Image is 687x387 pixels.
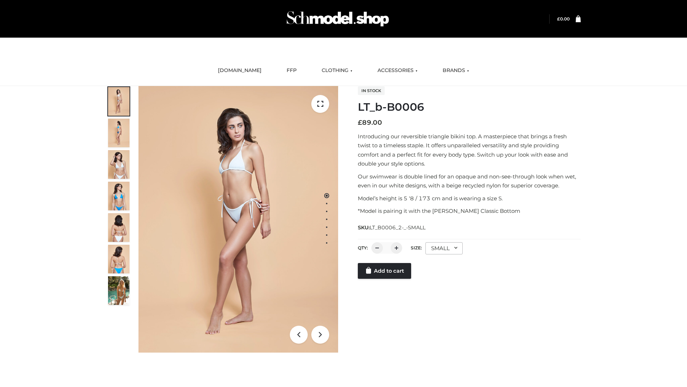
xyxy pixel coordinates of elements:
h1: LT_b-B0006 [358,101,581,114]
bdi: 0.00 [557,16,570,21]
label: Size: [411,245,422,250]
a: BRANDS [437,63,474,78]
label: QTY: [358,245,368,250]
a: FFP [281,63,302,78]
bdi: 89.00 [358,119,382,126]
p: Introducing our reversible triangle bikini top. A masterpiece that brings a fresh twist to a time... [358,132,581,168]
img: ArielClassicBikiniTop_CloudNine_AzureSky_OW114ECO_4-scaled.jpg [108,182,130,210]
img: ArielClassicBikiniTop_CloudNine_AzureSky_OW114ECO_2-scaled.jpg [108,119,130,147]
img: Arieltop_CloudNine_AzureSky2.jpg [108,276,130,305]
a: CLOTHING [316,63,358,78]
a: Add to cart [358,263,411,279]
p: *Model is pairing it with the [PERSON_NAME] Classic Bottom [358,206,581,216]
img: ArielClassicBikiniTop_CloudNine_AzureSky_OW114ECO_8-scaled.jpg [108,245,130,273]
span: SKU: [358,223,426,232]
span: In stock [358,86,385,95]
span: £ [557,16,560,21]
img: ArielClassicBikiniTop_CloudNine_AzureSky_OW114ECO_3-scaled.jpg [108,150,130,179]
a: [DOMAIN_NAME] [213,63,267,78]
div: SMALL [425,242,463,254]
img: ArielClassicBikiniTop_CloudNine_AzureSky_OW114ECO_7-scaled.jpg [108,213,130,242]
a: ACCESSORIES [372,63,423,78]
img: Schmodel Admin 964 [284,5,391,33]
p: Model’s height is 5 ‘8 / 173 cm and is wearing a size S. [358,194,581,203]
img: ArielClassicBikiniTop_CloudNine_AzureSky_OW114ECO_1-scaled.jpg [108,87,130,116]
span: LT_B0006_2-_-SMALL [370,224,425,231]
a: £0.00 [557,16,570,21]
p: Our swimwear is double lined for an opaque and non-see-through look when wet, even in our white d... [358,172,581,190]
img: ArielClassicBikiniTop_CloudNine_AzureSky_OW114ECO_1 [138,86,338,353]
span: £ [358,119,362,126]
